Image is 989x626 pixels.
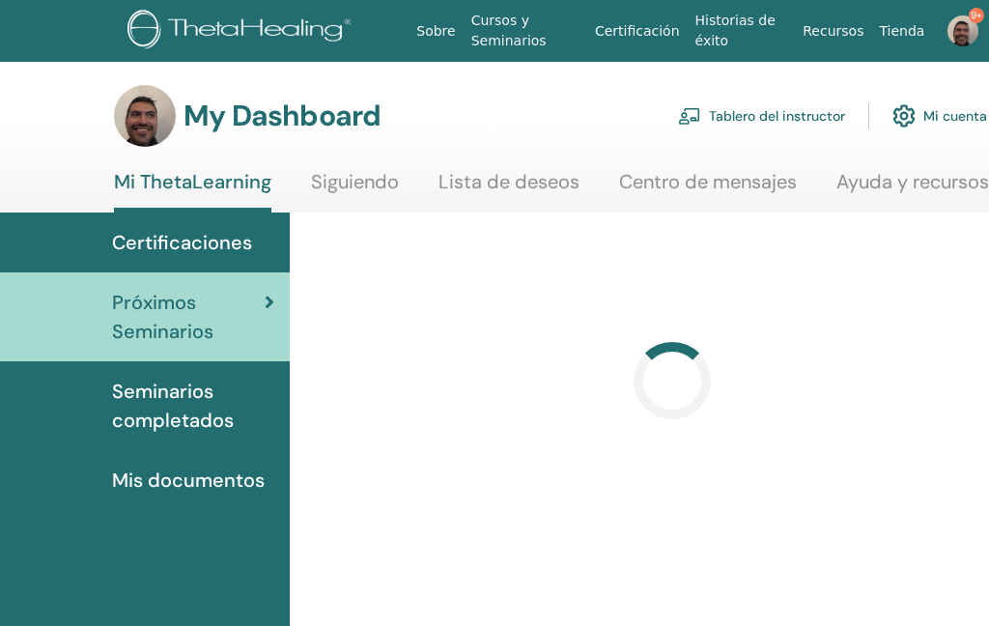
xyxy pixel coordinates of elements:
[438,170,579,208] a: Lista de deseos
[678,107,701,125] img: chalkboard-teacher.svg
[112,466,265,495] span: Mis documentos
[892,95,987,137] a: Mi cuenta
[112,228,252,257] span: Certificaciones
[114,170,271,213] a: Mi ThetaLearning
[112,377,274,435] span: Seminarios completados
[947,15,978,46] img: default.jpg
[184,99,381,133] h3: My Dashboard
[619,170,797,208] a: Centro de mensajes
[114,85,176,147] img: default.jpg
[969,8,984,23] span: 9+
[127,10,358,53] img: logo.png
[311,170,399,208] a: Siguiendo
[892,100,916,132] img: cog.svg
[409,14,463,49] a: Sobre
[836,170,989,208] a: Ayuda y recursos
[587,14,688,49] a: Certificación
[871,14,932,49] a: Tienda
[678,95,845,137] a: Tablero del instructor
[688,3,796,59] a: Historias de éxito
[464,3,587,59] a: Cursos y Seminarios
[112,288,265,346] span: Próximos Seminarios
[795,14,871,49] a: Recursos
